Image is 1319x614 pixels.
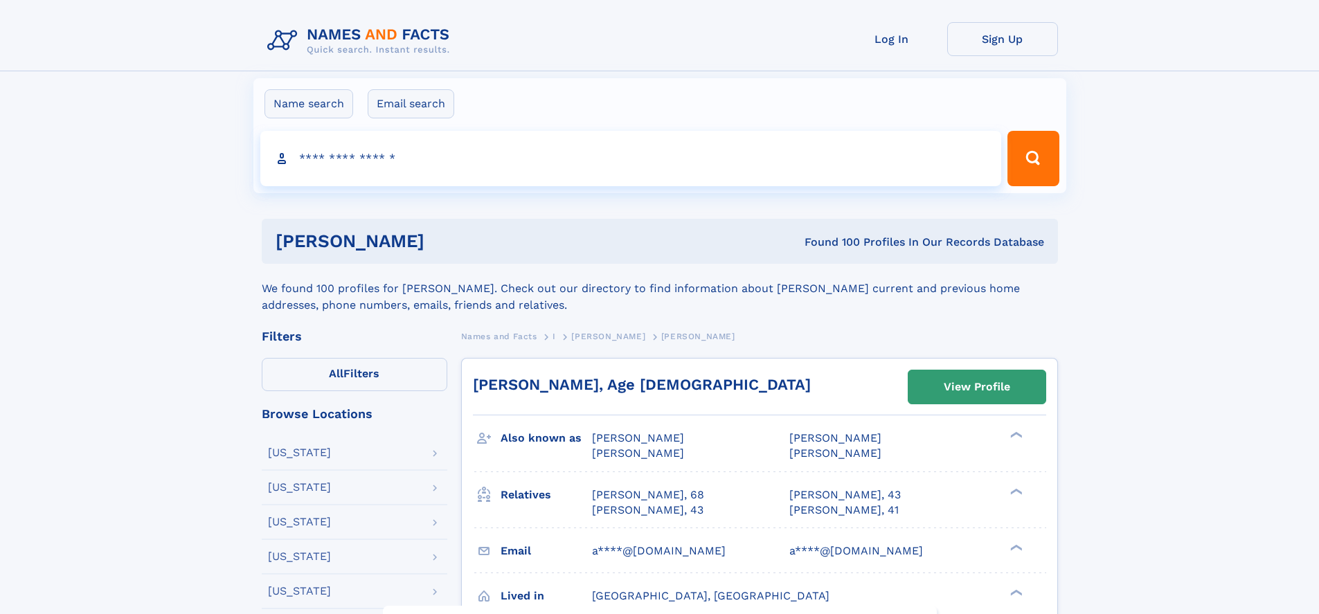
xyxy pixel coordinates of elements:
[268,586,331,597] div: [US_STATE]
[461,327,537,345] a: Names and Facts
[329,367,343,380] span: All
[592,446,684,460] span: [PERSON_NAME]
[268,482,331,493] div: [US_STATE]
[1007,131,1059,186] button: Search Button
[592,589,829,602] span: [GEOGRAPHIC_DATA], [GEOGRAPHIC_DATA]
[262,408,447,420] div: Browse Locations
[262,330,447,343] div: Filters
[473,376,811,393] a: [PERSON_NAME], Age [DEMOGRAPHIC_DATA]
[789,503,899,518] a: [PERSON_NAME], 41
[789,431,881,444] span: [PERSON_NAME]
[268,516,331,527] div: [US_STATE]
[1007,543,1023,552] div: ❯
[268,447,331,458] div: [US_STATE]
[501,426,592,450] h3: Also known as
[262,22,461,60] img: Logo Names and Facts
[944,371,1010,403] div: View Profile
[571,327,645,345] a: [PERSON_NAME]
[789,446,881,460] span: [PERSON_NAME]
[908,370,1046,404] a: View Profile
[836,22,947,56] a: Log In
[789,487,901,503] a: [PERSON_NAME], 43
[260,131,1002,186] input: search input
[1007,487,1023,496] div: ❯
[661,332,735,341] span: [PERSON_NAME]
[268,551,331,562] div: [US_STATE]
[614,235,1044,250] div: Found 100 Profiles In Our Records Database
[553,332,556,341] span: I
[264,89,353,118] label: Name search
[501,539,592,563] h3: Email
[592,431,684,444] span: [PERSON_NAME]
[501,584,592,608] h3: Lived in
[262,264,1058,314] div: We found 100 profiles for [PERSON_NAME]. Check out our directory to find information about [PERSO...
[947,22,1058,56] a: Sign Up
[1007,431,1023,440] div: ❯
[262,358,447,391] label: Filters
[592,487,704,503] a: [PERSON_NAME], 68
[368,89,454,118] label: Email search
[501,483,592,507] h3: Relatives
[1007,588,1023,597] div: ❯
[276,233,615,250] h1: [PERSON_NAME]
[592,503,703,518] a: [PERSON_NAME], 43
[571,332,645,341] span: [PERSON_NAME]
[553,327,556,345] a: I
